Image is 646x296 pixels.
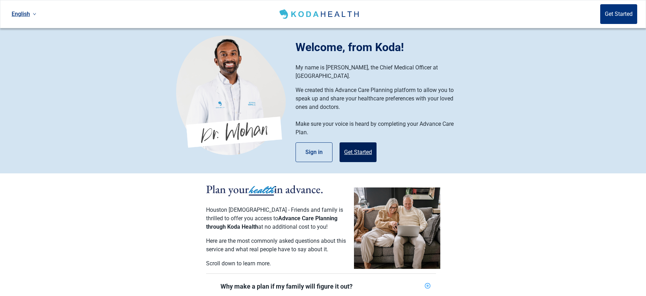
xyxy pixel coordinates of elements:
[9,8,39,20] a: Current language: English
[354,187,440,269] img: Couple planning their healthcare together
[296,120,463,137] p: Make sure your voice is heard by completing your Advance Care Plan.
[278,8,361,20] img: Koda Health
[600,4,637,24] button: Get Started
[274,182,323,197] span: in advance.
[33,12,36,16] span: down
[220,282,422,291] div: Why make a plan if my family will figure it out?
[425,283,430,289] span: plus-circle
[258,223,328,230] span: at no additional cost to you!
[176,35,286,155] img: Koda Health
[206,237,347,254] p: Here are the most commonly asked questions about this service and what real people have to say ab...
[340,142,377,162] button: Get Started
[296,63,463,80] p: My name is [PERSON_NAME], the Chief Medical Officer at [GEOGRAPHIC_DATA].
[296,39,470,56] h1: Welcome, from Koda!
[206,206,343,222] span: Houston [DEMOGRAPHIC_DATA] - Friends and family is thrilled to offer you access to
[296,142,333,162] button: Sign in
[206,259,347,268] p: Scroll down to learn more.
[206,182,249,197] span: Plan your
[296,86,463,111] p: We created this Advance Care Planning platform to allow you to speak up and share your healthcare...
[249,182,274,198] span: health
